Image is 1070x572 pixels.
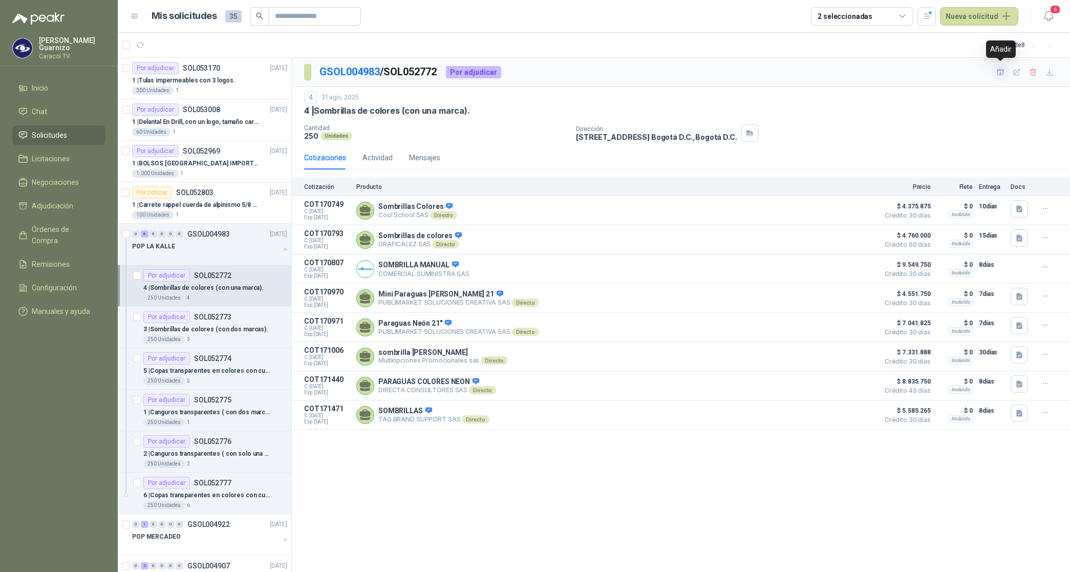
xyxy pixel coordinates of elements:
[304,200,350,208] p: COT170749
[481,356,508,365] div: Directo
[304,346,350,354] p: COT171006
[446,66,501,78] div: Por adjudicar
[949,415,973,423] div: Incluido
[979,317,1004,329] p: 7 días
[143,269,190,282] div: Por adjudicar
[12,102,105,121] a: Chat
[187,460,190,468] p: 2
[270,105,287,115] p: [DATE]
[194,479,231,486] p: SOL052777
[880,346,931,358] span: $ 7.331.888
[176,211,179,219] p: 1
[143,449,271,459] p: 2 | Canguros transparentes ( con solo una marca).
[979,405,1004,417] p: 8 días
[937,346,973,358] p: $ 0
[322,93,359,102] p: 21 ago, 2025
[143,460,185,468] div: 250 Unidades
[304,183,350,190] p: Cotización
[979,346,1004,358] p: 30 días
[143,418,185,427] div: 250 Unidades
[39,37,105,51] p: [PERSON_NAME] Guarnizo
[304,354,350,361] span: C: [DATE]
[880,358,931,365] span: Crédito 30 días
[187,335,190,344] p: 3
[304,244,350,250] span: Exp: [DATE]
[304,419,350,425] span: Exp: [DATE]
[270,561,287,571] p: [DATE]
[176,189,213,196] p: SOL052803
[304,152,346,163] div: Cotizaciones
[378,211,457,219] p: Cool School SAS
[143,335,185,344] div: 250 Unidades
[304,331,350,337] span: Exp: [DATE]
[937,200,973,213] p: $ 0
[12,255,105,274] a: Remisiones
[979,375,1004,388] p: 8 días
[304,229,350,238] p: COT170793
[880,388,931,394] span: Crédito 45 días
[304,302,350,308] span: Exp: [DATE]
[187,230,230,238] p: GSOL004983
[378,240,462,248] p: GRAFICALEZ SAS
[143,377,185,385] div: 250 Unidades
[149,521,157,528] div: 0
[378,290,539,299] p: Mini Paraguas [PERSON_NAME] 21
[880,259,931,271] span: $ 9.549.750
[152,9,217,24] h1: Mis solicitudes
[979,288,1004,300] p: 7 días
[13,38,32,58] img: Company Logo
[378,319,539,328] p: Paraguas Neón 21"
[176,87,179,95] p: 1
[132,76,236,86] p: 1 | Tulas impermeables con 3 logos.
[187,501,190,510] p: 6
[32,200,73,211] span: Adjudicación
[304,375,350,384] p: COT171440
[378,299,539,307] p: PUBLIMARKET SOLUCIONES CREATIVA SAS
[149,230,157,238] div: 0
[132,211,174,219] div: 100 Unidades
[320,132,352,140] div: Unidades
[143,352,190,365] div: Por adjudicar
[12,302,105,321] a: Manuales y ayuda
[378,377,496,387] p: PARAGUAS COLORES NEON
[319,64,438,80] p: / SOL052772
[304,296,350,302] span: C: [DATE]
[1039,7,1058,26] button: 6
[143,408,271,417] p: 1 | Canguros transparentes ( con dos marcas ).
[167,562,175,569] div: 0
[1005,37,1058,53] div: 1 - 8 de 8
[304,405,350,413] p: COT171471
[378,270,469,278] p: COMERCIAL SUMINISTRA SAS
[12,12,65,25] img: Logo peakr
[378,231,462,241] p: Sombrillas de colores
[194,313,231,321] p: SOL052773
[143,435,190,448] div: Por adjudicar
[880,375,931,388] span: $ 8.835.750
[880,200,931,213] span: $ 4.375.875
[132,87,174,95] div: 300 Unidades
[432,240,459,248] div: Directo
[357,261,374,278] img: Company Logo
[183,106,220,113] p: SOL053008
[256,12,263,19] span: search
[187,377,190,385] p: 5
[132,562,140,569] div: 0
[118,141,291,182] a: Por adjudicarSOL052969[DATE] 1 |BOLSOS [GEOGRAPHIC_DATA] IMPORTADO [GEOGRAPHIC_DATA]-397-11.000 U...
[937,229,973,242] p: $ 0
[12,149,105,168] a: Licitaciones
[270,63,287,73] p: [DATE]
[132,242,175,251] p: POP LA KALLE
[32,224,96,246] span: Órdenes de Compra
[32,177,79,188] span: Negociaciones
[304,208,350,215] span: C: [DATE]
[818,11,872,22] div: 2 seleccionadas
[304,132,318,140] p: 250
[949,269,973,277] div: Incluido
[512,299,539,307] div: Directo
[194,272,231,279] p: SOL052772
[143,501,185,510] div: 250 Unidades
[979,183,1004,190] p: Entrega
[176,230,183,238] div: 0
[118,348,291,390] a: Por adjudicarSOL0527745 |Copas transparentes en colores con cuerda (con dos marcas).250 Unidades5
[12,125,105,145] a: Solicitudes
